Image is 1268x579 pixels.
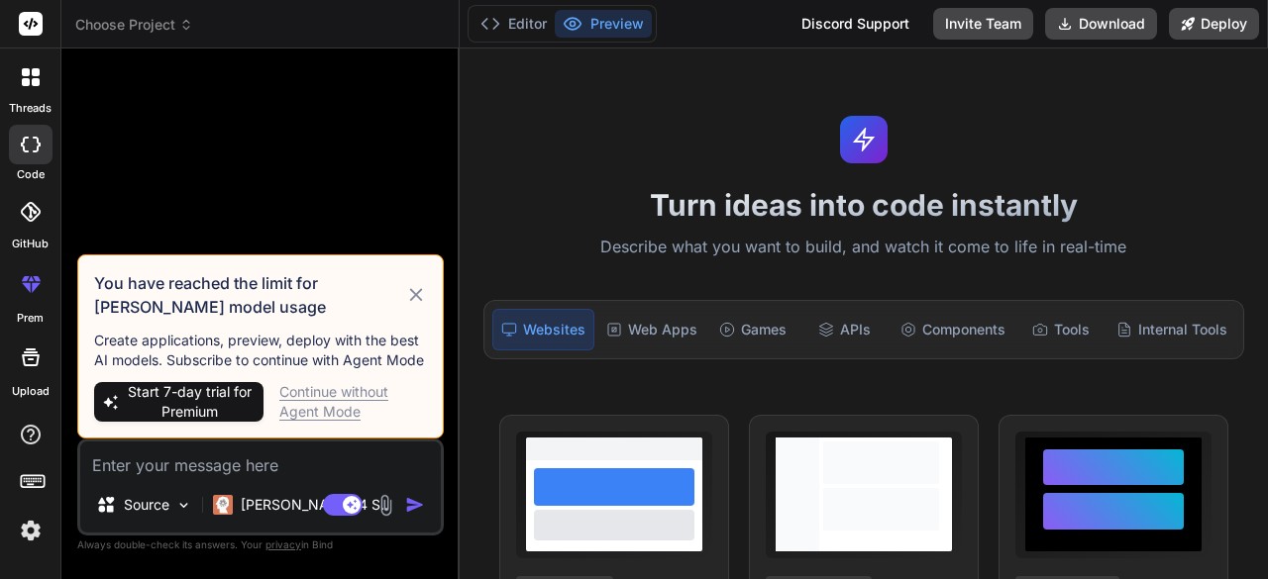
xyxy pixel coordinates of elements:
div: Tools [1017,309,1105,350]
label: GitHub [12,236,49,252]
div: Web Apps [598,309,705,350]
p: Source [124,495,169,515]
div: Components [893,309,1013,350]
button: Editor [473,10,555,38]
p: Create applications, preview, deploy with the best AI models. Subscribe to continue with Agent Mode [94,331,427,370]
img: icon [405,495,425,515]
button: Invite Team [933,8,1033,40]
span: Choose Project [75,15,193,35]
div: Games [709,309,796,350]
h3: You have reached the limit for [PERSON_NAME] model usage [94,271,405,319]
label: threads [9,100,52,117]
img: Pick Models [175,497,192,514]
img: Claude 4 Sonnet [213,495,233,515]
button: Deploy [1169,8,1259,40]
label: prem [17,310,44,327]
span: privacy [265,538,301,550]
button: Start 7-day trial for Premium [94,382,264,422]
div: Internal Tools [1109,309,1235,350]
div: Continue without Agent Mode [279,382,427,422]
button: Preview [555,10,652,38]
img: settings [14,514,48,547]
p: Always double-check its answers. Your in Bind [77,535,444,554]
div: APIs [800,309,888,350]
label: Upload [12,383,50,400]
img: attachment [374,494,397,517]
p: Describe what you want to build, and watch it come to life in real-time [472,235,1256,260]
span: Start 7-day trial for Premium [125,382,256,422]
label: code [17,166,45,183]
div: Websites [492,309,594,350]
p: [PERSON_NAME] 4 S.. [241,495,388,515]
div: Discord Support [790,8,921,40]
button: Download [1045,8,1157,40]
h1: Turn ideas into code instantly [472,187,1256,223]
